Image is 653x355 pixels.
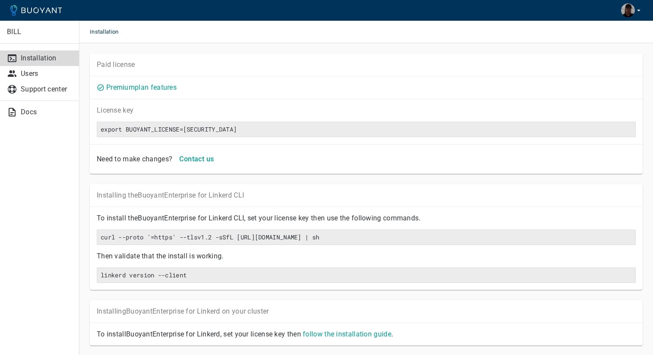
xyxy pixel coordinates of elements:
[97,307,636,316] p: Installing Buoyant Enterprise for Linkerd on your cluster
[21,54,72,63] p: Installation
[106,83,177,91] a: Premiumplan features
[97,191,636,200] p: Installing the Buoyant Enterprise for Linkerd CLI
[101,126,632,133] h6: export BUOYANT_LICENSE=[SECURITY_DATA]
[21,85,72,94] p: Support center
[621,3,635,17] img: Richard Nghiem
[97,106,636,115] p: License key
[101,233,632,241] h6: curl --proto '=https' --tlsv1.2 -sSfL [URL][DOMAIN_NAME] | sh
[93,151,172,163] div: Need to make changes?
[90,21,129,43] span: Installation
[303,330,391,338] a: follow the installation guide
[97,252,636,261] p: Then validate that the install is working.
[97,60,636,69] p: Paid license
[176,154,217,163] a: Contact us
[97,330,636,339] p: To install Buoyant Enterprise for Linkerd, set your license key then .
[21,69,72,78] p: Users
[176,151,217,167] button: Contact us
[97,214,636,223] p: To install the Buoyant Enterprise for Linkerd CLI, set your license key then use the following co...
[101,271,632,279] h6: linkerd version --client
[179,155,214,163] h4: Contact us
[7,28,72,36] p: BILL
[21,108,72,116] p: Docs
